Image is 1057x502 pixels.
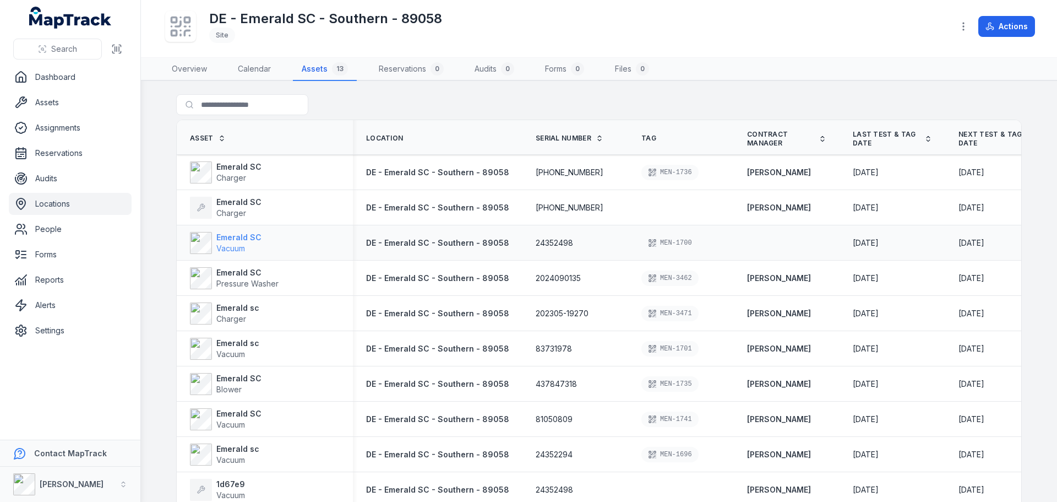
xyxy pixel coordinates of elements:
span: DE - Emerald SC - Southern - 89058 [366,450,509,459]
strong: Emerald SC [216,197,261,208]
span: Contract Manager [747,130,814,148]
strong: Emerald SC [216,232,261,243]
a: Alerts [9,294,132,316]
span: 24352294 [536,449,573,460]
a: Next test & tag date [958,130,1038,148]
time: 8/6/2025, 10:00:00 AM [853,414,879,425]
time: 8/6/2025, 12:00:00 AM [853,167,879,178]
a: DE - Emerald SC - Southern - 89058 [366,308,509,319]
a: Assignments [9,117,132,139]
a: DE - Emerald SC - Southern - 89058 [366,449,509,460]
div: MEN-1700 [641,235,699,251]
strong: [PERSON_NAME] [747,167,811,178]
time: 2/6/2026, 12:00:00 AM [958,237,984,249]
a: [PERSON_NAME] [747,414,811,425]
a: [PERSON_NAME] [747,343,811,354]
span: DE - Emerald SC - Southern - 89058 [366,203,509,212]
strong: Emerald sc [216,303,259,314]
a: DE - Emerald SC - Southern - 89058 [366,202,509,213]
a: Serial Number [536,134,603,143]
a: DE - Emerald SC - Southern - 89058 [366,379,509,390]
span: [DATE] [958,238,984,247]
span: DE - Emerald SC - Southern - 89058 [366,379,509,388]
span: DE - Emerald SC - Southern - 89058 [366,414,509,424]
a: Emerald SCVacuum [190,232,261,254]
span: DE - Emerald SC - Southern - 89058 [366,309,509,318]
strong: Emerald SC [216,408,261,419]
time: 2/6/2026, 12:00:00 AM [958,167,984,178]
span: 2024090135 [536,273,581,284]
span: Search [51,44,77,55]
a: Reports [9,269,132,291]
span: [DATE] [958,309,984,318]
div: 0 [431,62,444,75]
span: [PHONE_NUMBER] [536,167,603,178]
span: [DATE] [958,203,984,212]
span: 83731978 [536,343,572,354]
strong: Contact MapTrack [34,449,107,458]
a: Emerald scVacuum [190,338,259,360]
button: Actions [978,16,1035,37]
span: [DATE] [853,450,879,459]
a: DE - Emerald SC - Southern - 89058 [366,167,509,178]
button: Search [13,39,102,60]
span: Tag [641,134,656,143]
span: [DATE] [958,379,984,388]
div: 0 [636,62,649,75]
a: Emerald SCBlower [190,373,261,395]
strong: 1d67e9 [216,479,245,490]
div: MEN-1696 [641,447,699,462]
strong: Emerald sc [216,444,259,455]
a: Calendar [229,58,280,81]
span: Vacuum [216,349,245,359]
span: [DATE] [958,485,984,494]
a: [PERSON_NAME] [747,273,811,284]
a: 1d67e9Vacuum [190,479,245,501]
span: [DATE] [958,273,984,283]
strong: [PERSON_NAME] [747,484,811,495]
a: Audits [9,168,132,190]
div: MEN-3471 [641,306,699,321]
span: [DATE] [853,485,879,494]
a: Reservations [9,142,132,164]
span: DE - Emerald SC - Southern - 89058 [366,238,509,247]
a: [PERSON_NAME] [747,308,811,319]
div: Site [209,28,235,43]
time: 8/6/2025, 12:00:00 AM [853,308,879,319]
a: DE - Emerald SC - Southern - 89058 [366,343,509,354]
strong: [PERSON_NAME] [40,479,103,489]
time: 2/6/2026, 12:00:00 AM [958,343,984,354]
strong: Emerald sc [216,338,259,349]
span: DE - Emerald SC - Southern - 89058 [366,168,509,177]
div: 0 [501,62,514,75]
time: 2/6/2026, 10:00:00 AM [958,449,984,460]
time: 2/6/2026, 12:00:00 AM [958,202,984,213]
div: MEN-3462 [641,271,699,286]
span: Next test & tag date [958,130,1026,148]
span: [DATE] [958,450,984,459]
span: [DATE] [958,344,984,353]
span: 202305-19270 [536,308,589,319]
div: 0 [571,62,584,75]
time: 12/14/2024, 11:00:00 AM [853,484,879,495]
span: [DATE] [853,414,879,424]
time: 8/6/2025, 12:00:00 AM [853,273,879,284]
span: DE - Emerald SC - Southern - 89058 [366,344,509,353]
time: 8/6/2025, 12:00:00 AM [853,202,879,213]
span: Location [366,134,403,143]
span: Asset [190,134,214,143]
span: [DATE] [853,238,879,247]
span: Blower [216,385,242,394]
a: Dashboard [9,66,132,88]
a: [PERSON_NAME] [747,449,811,460]
span: [DATE] [958,414,984,424]
time: 6/14/2025, 10:00:00 AM [958,484,984,495]
a: Overview [163,58,216,81]
span: 437847318 [536,379,577,390]
div: MEN-1735 [641,376,699,392]
a: Emerald scCharger [190,303,259,325]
